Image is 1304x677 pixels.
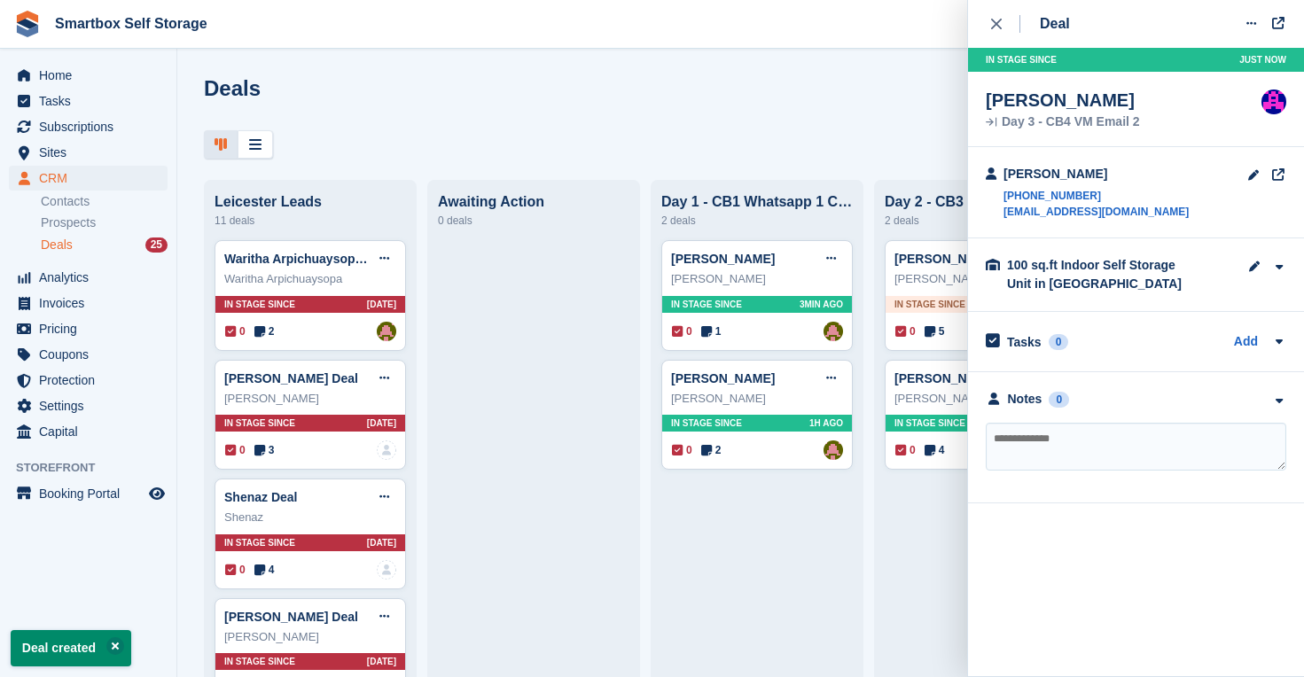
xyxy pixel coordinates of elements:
span: 0 [225,323,246,339]
div: 2 deals [661,210,853,231]
span: 4 [254,562,275,578]
div: Shenaz [224,509,396,526]
span: Analytics [39,265,145,290]
div: [PERSON_NAME] [671,270,843,288]
span: 2 [701,442,722,458]
span: Home [39,63,145,88]
img: deal-assignee-blank [377,560,396,580]
img: Alex Selenitsas [824,322,843,341]
span: 1H AGO [809,416,843,430]
a: Preview store [146,483,168,504]
img: deal-assignee-blank [377,440,396,460]
span: In stage since [224,298,295,311]
span: Invoices [39,291,145,315]
div: Day 1 - CB1 Whatsapp 1 CB2 [661,194,853,210]
span: Tasks [39,89,145,113]
span: Booking Portal [39,481,145,506]
a: menu [9,140,168,165]
a: [PERSON_NAME] [894,371,998,385]
div: Awaiting Action [438,194,629,210]
div: Deal [1040,13,1070,35]
div: 0 [1049,392,1069,408]
a: [EMAIL_ADDRESS][DOMAIN_NAME] [1003,204,1189,220]
span: Storefront [16,459,176,477]
a: menu [9,316,168,341]
div: Leicester Leads [215,194,406,210]
span: 0 [225,562,246,578]
a: [PERSON_NAME] Deal [224,610,358,624]
div: 2 deals [885,210,1076,231]
span: Just now [1239,53,1286,66]
span: 5 [925,323,945,339]
div: [PERSON_NAME] [1003,165,1189,183]
a: menu [9,114,168,139]
div: [PERSON_NAME] [671,390,843,408]
a: Smartbox Self Storage [48,9,215,38]
img: Alex Selenitsas [377,322,396,341]
a: Waritha Arpichuaysopa Deal [224,252,392,266]
span: 0 [895,323,916,339]
a: Prospects [41,214,168,232]
span: Subscriptions [39,114,145,139]
h1: Deals [204,76,261,100]
span: 3 [254,442,275,458]
a: menu [9,481,168,506]
span: 1 [701,323,722,339]
a: Deals 25 [41,236,168,254]
a: menu [9,393,168,418]
span: In stage since [224,416,295,430]
img: Sam Austin [1261,89,1286,114]
div: Day 3 - CB4 VM Email 2 [986,116,1140,128]
a: menu [9,342,168,367]
div: [PERSON_NAME] [224,628,396,646]
a: Add [1234,332,1258,353]
div: 25 [145,237,168,253]
a: [PERSON_NAME] [671,371,775,385]
p: Deal created [11,630,131,666]
span: [DATE] [367,536,396,549]
div: 0 [1049,334,1069,350]
span: 0 [225,442,246,458]
span: [DATE] [367,416,396,430]
span: 4 [925,442,945,458]
span: In stage since [894,416,965,430]
a: [PERSON_NAME] Deal [224,371,358,385]
span: In stage since [224,536,295,549]
img: Alex Selenitsas [824,440,843,460]
div: Notes [1008,390,1042,409]
span: 2 [254,323,275,339]
span: In stage since [671,298,742,311]
div: Waritha Arpichuaysopa [224,270,396,288]
span: 3MIN AGO [800,298,843,311]
span: Capital [39,419,145,444]
a: menu [9,63,168,88]
div: [PERSON_NAME] [894,390,1066,408]
span: 0 [672,442,692,458]
div: Day 2 - CB3 WA/Email 1 [885,194,1076,210]
h2: Tasks [1007,334,1042,350]
a: menu [9,265,168,290]
a: Shenaz Deal [224,490,297,504]
a: [PHONE_NUMBER] [1003,188,1189,204]
a: menu [9,89,168,113]
div: [PERSON_NAME] [986,89,1140,111]
div: [PERSON_NAME] [224,390,396,408]
span: In stage since [224,655,295,668]
span: Coupons [39,342,145,367]
span: Settings [39,393,145,418]
a: menu [9,419,168,444]
div: [PERSON_NAME] [894,270,1066,288]
span: Prospects [41,214,96,231]
a: menu [9,166,168,191]
a: menu [9,291,168,315]
div: 11 deals [215,210,406,231]
span: Sites [39,140,145,165]
span: 0 [895,442,916,458]
span: In stage since [986,53,1057,66]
